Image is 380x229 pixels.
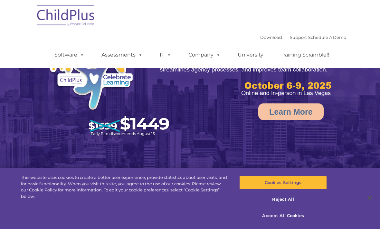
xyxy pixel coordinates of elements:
a: Assessments [95,48,149,61]
img: ChildPlus by Procare Solutions [34,0,98,32]
a: Company [182,48,227,61]
button: Cookies Settings [239,176,327,189]
font: | [260,35,346,40]
button: Reject All [239,193,327,206]
a: Download [260,35,282,40]
a: Support [290,35,307,40]
button: Close [363,191,377,205]
a: Schedule A Demo [308,35,346,40]
a: University [231,48,270,61]
button: Accept All Cookies [239,209,327,223]
a: Software [48,48,91,61]
div: This website uses cookies to create a better user experience, provide statistics about user visit... [21,174,228,199]
a: Training Scramble!! [274,48,336,61]
a: IT [153,48,178,61]
a: Learn More [258,103,324,120]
